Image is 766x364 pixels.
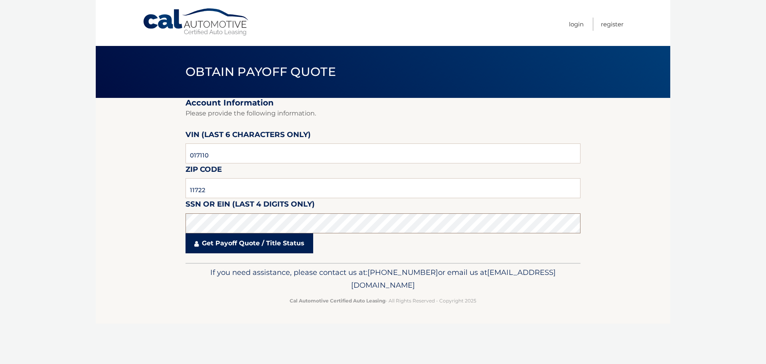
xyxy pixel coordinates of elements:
[569,18,584,31] a: Login
[142,8,250,36] a: Cal Automotive
[186,233,313,253] a: Get Payoff Quote / Title Status
[191,266,575,292] p: If you need assistance, please contact us at: or email us at
[186,129,311,143] label: VIN (last 6 characters only)
[186,198,315,213] label: SSN or EIN (last 4 digits only)
[191,296,575,305] p: - All Rights Reserved - Copyright 2025
[186,98,580,108] h2: Account Information
[186,64,336,79] span: Obtain Payoff Quote
[367,268,438,277] span: [PHONE_NUMBER]
[601,18,624,31] a: Register
[186,108,580,119] p: Please provide the following information.
[290,298,385,304] strong: Cal Automotive Certified Auto Leasing
[186,163,222,178] label: Zip Code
